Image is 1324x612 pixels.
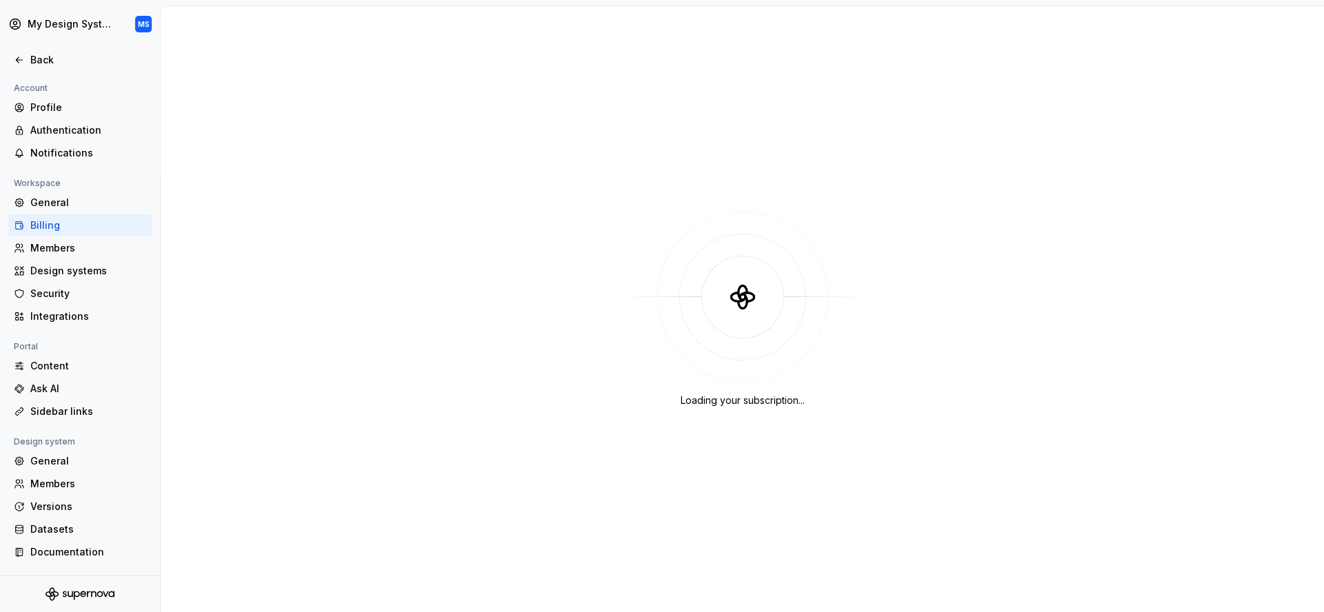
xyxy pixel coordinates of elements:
[30,500,146,513] div: Versions
[8,433,81,450] div: Design system
[8,473,152,495] a: Members
[8,142,152,164] a: Notifications
[8,305,152,327] a: Integrations
[30,287,146,300] div: Security
[8,214,152,236] a: Billing
[8,338,43,355] div: Portal
[8,283,152,305] a: Security
[8,119,152,141] a: Authentication
[30,309,146,323] div: Integrations
[28,17,116,31] div: My Design System
[30,53,146,67] div: Back
[8,49,152,71] a: Back
[30,241,146,255] div: Members
[30,405,146,418] div: Sidebar links
[8,237,152,259] a: Members
[30,218,146,232] div: Billing
[46,587,114,601] svg: Supernova Logo
[8,80,53,96] div: Account
[8,192,152,214] a: General
[8,518,152,540] a: Datasets
[30,454,146,468] div: General
[3,9,157,39] button: My Design SystemMS
[8,378,152,400] a: Ask AI
[8,96,152,119] a: Profile
[8,450,152,472] a: General
[8,260,152,282] a: Design systems
[30,359,146,373] div: Content
[30,101,146,114] div: Profile
[8,175,66,192] div: Workspace
[8,496,152,518] a: Versions
[30,477,146,491] div: Members
[30,382,146,396] div: Ask AI
[681,394,805,407] div: Loading your subscription...
[30,123,146,137] div: Authentication
[30,545,146,559] div: Documentation
[8,400,152,422] a: Sidebar links
[8,541,152,563] a: Documentation
[30,522,146,536] div: Datasets
[30,196,146,210] div: General
[30,264,146,278] div: Design systems
[138,19,150,30] div: MS
[30,146,146,160] div: Notifications
[8,355,152,377] a: Content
